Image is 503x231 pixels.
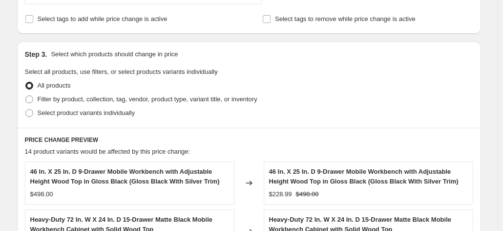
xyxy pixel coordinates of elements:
h6: PRICE CHANGE PREVIEW [25,136,473,144]
div: $228.99 [269,189,292,199]
span: 46 In. X 25 In. D 9-Drawer Mobile Workbench with Adjustable Height Wood Top in Gloss Black (Gloss... [30,168,220,185]
span: All products [38,82,71,89]
h2: Step 3. [25,49,47,59]
p: Select which products should change in price [51,49,178,59]
span: 46 In. X 25 In. D 9-Drawer Mobile Workbench with Adjustable Height Wood Top in Gloss Black (Gloss... [269,168,459,185]
span: Select tags to add while price change is active [38,15,168,23]
strike: $498.00 [296,189,319,199]
span: 14 product variants would be affected by this price change: [25,148,190,155]
span: Select all products, use filters, or select products variants individually [25,68,218,75]
span: Select product variants individually [38,109,135,116]
div: $498.00 [30,189,53,199]
span: Select tags to remove while price change is active [275,15,416,23]
span: Filter by product, collection, tag, vendor, product type, variant title, or inventory [38,95,257,103]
